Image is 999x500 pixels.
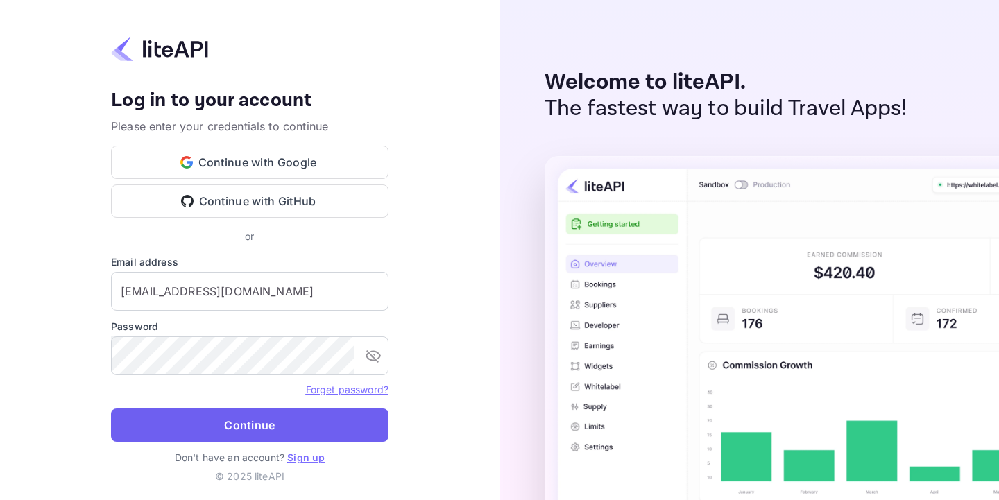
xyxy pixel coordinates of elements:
[545,96,907,122] p: The fastest way to build Travel Apps!
[245,229,254,243] p: or
[545,69,907,96] p: Welcome to liteAPI.
[111,184,388,218] button: Continue with GitHub
[111,89,388,113] h4: Log in to your account
[111,319,388,334] label: Password
[111,408,388,442] button: Continue
[111,450,388,465] p: Don't have an account?
[306,383,388,395] a: Forget password?
[111,272,388,311] input: Enter your email address
[306,382,388,396] a: Forget password?
[287,451,325,463] a: Sign up
[111,146,388,179] button: Continue with Google
[215,469,284,483] p: © 2025 liteAPI
[359,342,387,370] button: toggle password visibility
[111,255,388,269] label: Email address
[111,118,388,135] p: Please enter your credentials to continue
[111,35,208,62] img: liteapi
